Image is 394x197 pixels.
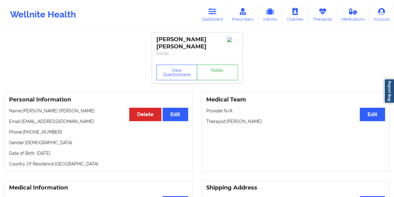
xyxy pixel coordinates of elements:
[9,118,188,125] p: Email: [EMAIL_ADDRESS][DOMAIN_NAME]
[163,108,188,121] button: Edit
[206,96,385,103] h3: Medical Team
[129,108,161,121] button: Delete
[156,50,238,57] p: Social
[206,184,385,191] h3: Shipping Address
[308,4,337,25] a: Therapists
[197,4,227,25] a: Dashboard
[9,140,188,146] p: Gender: [DEMOGRAPHIC_DATA]
[227,4,258,25] a: Prescribers
[337,4,369,25] a: Medications
[9,129,188,135] p: Phone: [PHONE_NUMBER]
[369,4,394,25] a: Account
[9,150,188,156] p: Date of Birth: [DATE]
[156,65,197,80] button: View Questionnaire
[9,108,188,114] p: Name: [PERSON_NAME] [PERSON_NAME]
[9,184,188,191] h3: Medical Information
[282,4,308,25] a: Coaches
[206,108,385,114] p: Provider: N/A
[156,36,238,50] div: [PERSON_NAME] [PERSON_NAME]
[258,4,282,25] a: Admins
[360,108,385,121] button: Edit
[227,37,238,42] img: Image%2Fplaceholer-image.png
[384,79,394,103] a: Report Bug
[197,65,238,80] a: Notes
[9,161,188,167] p: Country Of Residence: [GEOGRAPHIC_DATA]
[206,118,385,125] p: Therapist: [PERSON_NAME]
[9,96,188,103] h3: Personal Information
